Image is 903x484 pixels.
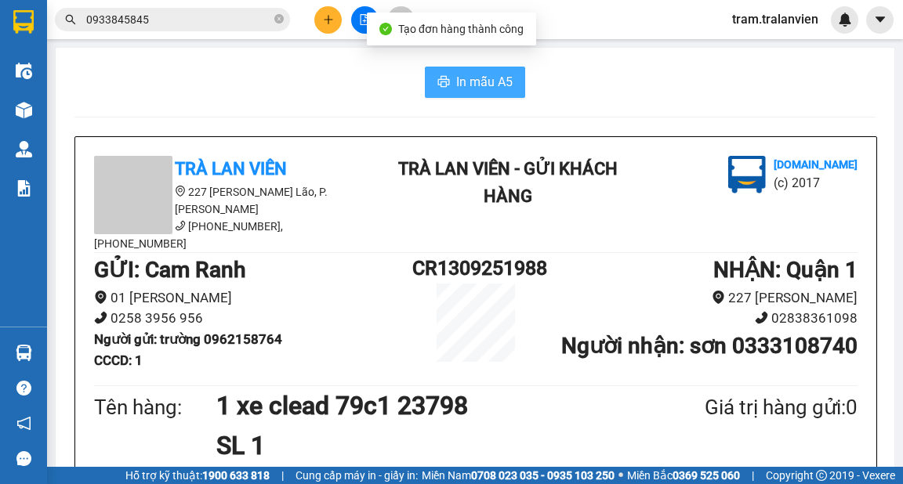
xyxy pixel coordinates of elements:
img: icon-new-feature [838,13,852,27]
img: warehouse-icon [16,141,32,157]
b: Trà Lan Viên [175,159,287,179]
div: Tên hàng: [94,392,216,424]
h1: 1 xe clead 79c1 23798 [216,386,629,425]
li: 02838361098 [539,308,858,329]
span: close-circle [274,13,284,27]
strong: 0369 525 060 [673,469,740,482]
li: 0258 3956 956 [94,308,412,329]
img: warehouse-icon [16,345,32,361]
span: environment [94,291,107,304]
div: Giá trị hàng gửi: 0 [629,392,858,424]
button: printerIn mẫu A5 [425,67,525,98]
input: Tìm tên, số ĐT hoặc mã đơn [86,11,271,28]
span: Tạo đơn hàng thành công [398,23,524,35]
span: environment [175,186,186,197]
img: warehouse-icon [16,102,32,118]
img: warehouse-icon [16,63,32,79]
strong: 0708 023 035 - 0935 103 250 [471,469,615,482]
span: copyright [816,470,827,481]
span: close-circle [274,14,284,23]
span: printer [437,75,450,90]
span: caret-down [873,13,887,27]
span: Miền Bắc [627,467,740,484]
span: file-add [359,14,370,25]
img: logo.jpg [728,156,766,193]
b: Người gửi : trường 0962158764 [94,331,282,347]
span: Cung cấp máy in - giấy in: [296,467,418,484]
li: (c) 2017 [774,173,858,193]
li: 227 [PERSON_NAME] Lão, P. [PERSON_NAME] [94,183,376,218]
span: phone [755,311,768,324]
b: Người nhận : sơn 0333108740 [561,333,858,359]
li: 227 [PERSON_NAME] [539,287,858,309]
button: plus [314,6,342,34]
span: ⚪️ [618,472,623,479]
span: In mẫu A5 [456,72,513,92]
img: logo-vxr [13,10,34,34]
h1: CR1309251988 [412,253,539,284]
b: GỬI : Cam Ranh [94,257,246,283]
button: caret-down [866,6,894,34]
span: search [65,14,76,25]
b: [DOMAIN_NAME] [774,158,858,171]
span: check-circle [379,23,392,35]
span: plus [323,14,334,25]
span: phone [94,311,107,324]
span: notification [16,416,31,431]
b: CCCD : 1 [94,352,143,368]
span: question-circle [16,381,31,396]
img: solution-icon [16,180,32,197]
span: phone [175,220,186,231]
strong: 1900 633 818 [202,469,270,482]
h1: SL 1 [216,426,629,465]
span: Hỗ trợ kỹ thuật: [125,467,270,484]
button: aim [387,6,415,34]
span: tram.tralanvien [720,9,831,29]
span: | [281,467,284,484]
span: message [16,451,31,466]
button: file-add [351,6,379,34]
span: environment [712,291,725,304]
li: 01 [PERSON_NAME] [94,287,412,309]
span: Miền Nam [422,467,615,484]
li: [PHONE_NUMBER], [PHONE_NUMBER] [94,218,376,252]
span: | [752,467,754,484]
b: NHẬN : Quận 1 [713,257,858,283]
b: Trà Lan Viên - Gửi khách hàng [398,159,618,206]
